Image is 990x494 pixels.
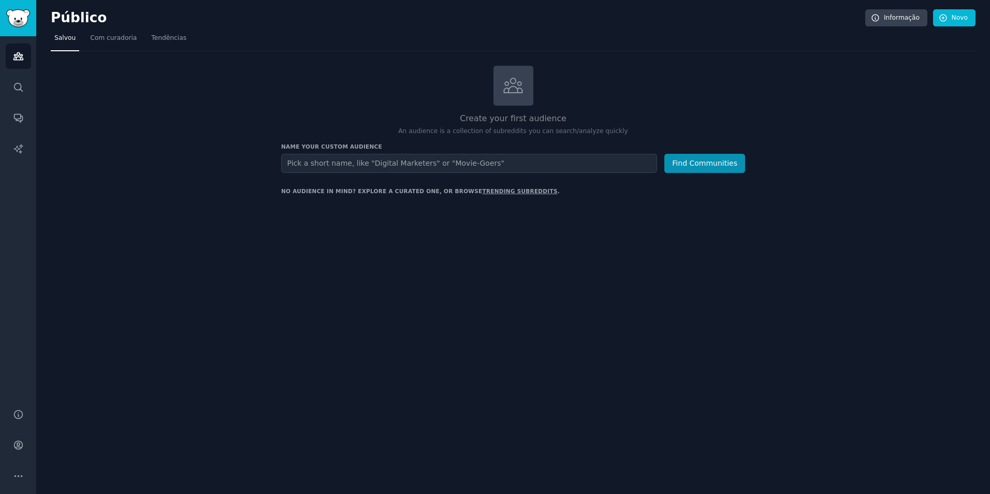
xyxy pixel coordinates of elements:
a: Informação [865,9,927,27]
p: An audience is a collection of subreddits you can search/analyze quickly [281,127,745,136]
div: No audience in mind? Explore a curated one, or browse . [281,187,560,195]
h2: Create your first audience [281,112,745,125]
h2: Público [51,10,865,26]
span: Com curadoria [90,34,137,43]
button: Find Communities [664,154,745,173]
input: Pick a short name, like "Digital Marketers" or "Movie-Goers" [281,154,657,173]
a: Novo [933,9,976,27]
span: Tendências [151,34,186,43]
span: Salvou [54,34,76,43]
img: GummySearch logo [6,9,30,27]
a: trending subreddits [482,188,557,194]
a: Com curadoria [86,30,140,51]
font: Informação [884,13,920,23]
a: Tendências [148,30,190,51]
h3: Name your custom audience [281,143,745,150]
font: Novo [952,13,968,23]
a: Salvou [51,30,79,51]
